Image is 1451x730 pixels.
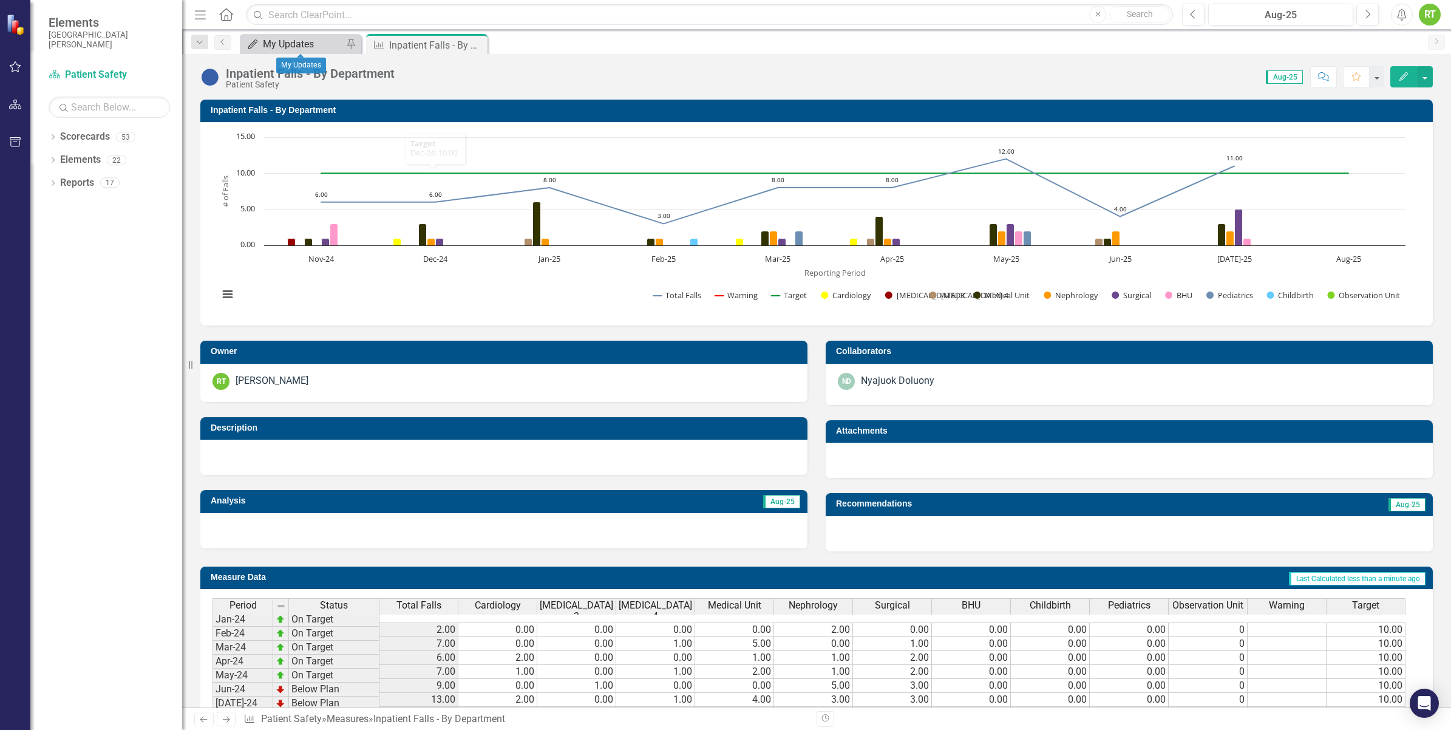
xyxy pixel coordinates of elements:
button: Show Pediatrics [1206,290,1253,301]
text: # of Falls [220,176,231,207]
div: 53 [116,132,135,142]
td: 1.00 [616,637,695,651]
td: 7.00 [379,637,458,651]
td: 0.00 [695,623,774,637]
td: 0.00 [1090,637,1169,651]
path: Jul-25, 5. Surgical. [1235,210,1243,246]
td: 0.00 [1011,693,1090,707]
text: Apr-25 [880,253,904,264]
div: RT [1419,4,1441,26]
small: [GEOGRAPHIC_DATA][PERSON_NAME] [49,30,170,50]
td: Below Plan [289,697,379,711]
span: Pediatrics [1108,600,1150,611]
path: Apr-25, 1. ICU 4. [867,239,875,246]
div: 22 [107,155,126,165]
img: zOikAAAAAElFTkSuQmCC [276,643,285,652]
img: zOikAAAAAElFTkSuQmCC [276,657,285,666]
td: On Target [289,669,379,683]
svg: Interactive chart [212,131,1412,313]
td: 0.00 [1090,693,1169,707]
text: 3.00 [658,211,670,220]
path: Mar-25, 1. Surgical. [778,239,786,246]
td: 0.00 [537,637,616,651]
td: On Target [289,655,379,669]
td: 1.00 [616,665,695,679]
td: 4.00 [695,693,774,707]
td: 0.00 [1011,623,1090,637]
path: Jul-25, 3. Medical Unit. [1218,224,1226,246]
h3: Measure Data [211,573,559,582]
div: Patient Safety [226,80,395,89]
img: TnMDeAgwAPMxUmUi88jYAAAAAElFTkSuQmCC [276,698,285,708]
td: 0.00 [458,637,537,651]
td: 7.00 [379,665,458,679]
td: On Target [289,641,379,655]
td: 2.00 [853,651,932,665]
text: Feb-25 [651,253,676,264]
path: May-25, 3. Surgical. [1007,224,1014,246]
button: Show Warning [715,290,758,301]
path: Apr-25, 4. Medical Unit. [875,217,883,246]
div: » » [243,712,807,726]
td: 0.00 [774,637,853,651]
td: 0.00 [458,623,537,637]
td: 2.00 [853,665,932,679]
path: Nov-24, 1. Surgical. [322,239,330,246]
td: 1.00 [695,651,774,665]
button: Show Observation Unit [1327,290,1401,301]
td: 10.00 [1327,693,1405,707]
td: Apr-24 [212,655,273,669]
div: Nyajuok Doluony [861,374,934,388]
text: 5.00 [240,203,255,214]
span: Nephrology [789,600,838,611]
td: 0 [1169,665,1248,679]
td: 0.00 [1090,665,1169,679]
span: Target [1352,600,1379,611]
td: 5.00 [695,637,774,651]
td: 0.00 [853,623,932,637]
text: 8.00 [772,176,784,184]
td: 0 [1169,637,1248,651]
g: Target, series 3 of 13. Line with 10 data points. [319,171,1351,176]
path: Jan-25, 6. Medical Unit. [533,202,541,246]
a: Reports [60,176,94,190]
path: Jun-25, 1. ICU 4. [1095,239,1103,246]
path: Feb-25, 1. Childbirth. [690,239,698,246]
text: 6.00 [429,190,442,199]
td: 3.00 [853,693,932,707]
img: No Information [200,67,220,87]
a: My Updates [243,36,343,52]
td: On Target [289,612,379,627]
path: Feb-25, 1. Nephrology. [656,239,664,246]
button: Search [1109,6,1170,23]
td: 0.00 [1090,707,1169,721]
td: 0.00 [1011,679,1090,693]
td: 0 [1169,679,1248,693]
text: 12.00 [998,147,1014,155]
td: 0.00 [458,679,537,693]
div: 17 [100,178,120,188]
td: 5.00 [774,679,853,693]
td: 0 [1169,693,1248,707]
path: May-25, 2. BHU. [1015,231,1023,246]
button: Show Childbirth [1266,290,1314,301]
td: 0.00 [1011,707,1090,721]
div: Inpatient Falls - By Department [389,38,484,53]
div: [PERSON_NAME] [236,374,308,388]
td: 11.00 [379,707,458,721]
td: 10.00 [1327,651,1405,665]
span: Observation Unit [1172,600,1243,611]
td: May-24 [212,669,273,683]
path: May-25, 2. Pediatrics. [1024,231,1031,246]
td: 10.00 [1327,665,1405,679]
td: On Target [289,627,379,641]
td: 2.00 [774,707,853,721]
path: Jul-25, 2. Nephrology. [1226,231,1234,246]
button: Show BHU [1165,290,1193,301]
h3: Inpatient Falls - By Department [211,106,1427,115]
button: Show ICU 4 [929,290,960,301]
text: 11.00 [1226,154,1243,162]
td: 1.00 [774,651,853,665]
td: 0 [1169,623,1248,637]
td: 0.00 [537,693,616,707]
